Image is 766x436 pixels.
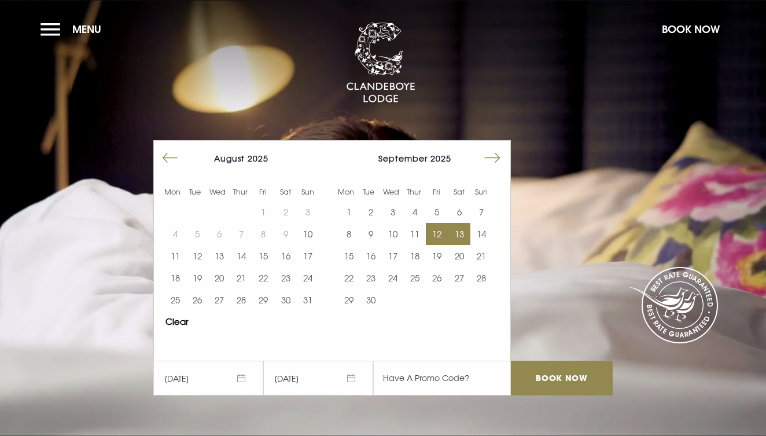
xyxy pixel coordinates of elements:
[153,361,263,395] span: [DATE]
[338,201,360,223] button: 1
[360,267,382,289] button: 23
[426,245,448,267] td: Choose Friday, September 19, 2025 as your end date.
[360,223,382,245] td: Choose Tuesday, September 9, 2025 as your end date.
[186,267,208,289] button: 19
[338,223,360,245] button: 8
[164,289,186,311] button: 25
[470,223,492,245] td: Choose Sunday, September 14, 2025 as your end date.
[338,289,360,311] button: 29
[40,17,107,42] button: Menu
[72,23,101,36] span: Menu
[208,267,230,289] button: 20
[470,245,492,267] button: 21
[252,267,274,289] button: 22
[448,267,470,289] td: Choose Saturday, September 27, 2025 as your end date.
[360,201,382,223] button: 2
[470,201,492,223] td: Choose Sunday, September 7, 2025 as your end date.
[252,289,274,311] td: Choose Friday, August 29, 2025 as your end date.
[404,267,426,289] td: Choose Thursday, September 25, 2025 as your end date.
[275,267,297,289] td: Choose Saturday, August 23, 2025 as your end date.
[448,201,470,223] button: 6
[297,289,319,311] td: Choose Sunday, August 31, 2025 as your end date.
[208,289,230,311] td: Choose Wednesday, August 27, 2025 as your end date.
[404,223,426,245] button: 11
[186,267,208,289] td: Choose Tuesday, August 19, 2025 as your end date.
[297,245,319,267] button: 17
[373,361,511,395] input: Have A Promo Code?
[297,245,319,267] td: Choose Sunday, August 17, 2025 as your end date.
[656,17,726,42] button: Book Now
[186,289,208,311] button: 26
[360,245,382,267] button: 16
[382,223,404,245] td: Choose Wednesday, September 10, 2025 as your end date.
[208,245,230,267] button: 13
[382,267,404,289] td: Choose Wednesday, September 24, 2025 as your end date.
[470,223,492,245] button: 14
[404,245,426,267] td: Choose Thursday, September 18, 2025 as your end date.
[230,267,252,289] button: 21
[382,201,404,223] td: Choose Wednesday, September 3, 2025 as your end date.
[297,267,319,289] button: 24
[214,153,245,163] span: August
[426,267,448,289] td: Choose Friday, September 26, 2025 as your end date.
[275,289,297,311] td: Choose Saturday, August 30, 2025 as your end date.
[481,147,503,169] button: Move forward to switch to the next month.
[230,245,252,267] button: 14
[426,223,448,245] td: Selected. Friday, September 12, 2025
[338,245,360,267] td: Choose Monday, September 15, 2025 as your end date.
[470,267,492,289] button: 28
[360,289,382,311] button: 30
[404,267,426,289] button: 25
[360,223,382,245] button: 9
[338,267,360,289] button: 22
[360,201,382,223] td: Choose Tuesday, September 2, 2025 as your end date.
[159,147,181,169] button: Move backward to switch to the previous month.
[186,289,208,311] td: Choose Tuesday, August 26, 2025 as your end date.
[448,267,470,289] button: 27
[186,245,208,267] td: Choose Tuesday, August 12, 2025 as your end date.
[404,223,426,245] td: Choose Thursday, September 11, 2025 as your end date.
[448,201,470,223] td: Choose Saturday, September 6, 2025 as your end date.
[360,245,382,267] td: Choose Tuesday, September 16, 2025 as your end date.
[252,245,274,267] button: 15
[275,245,297,267] button: 16
[470,201,492,223] button: 7
[404,245,426,267] button: 18
[297,223,319,245] td: Choose Sunday, August 10, 2025 as your end date.
[208,267,230,289] td: Choose Wednesday, August 20, 2025 as your end date.
[426,245,448,267] button: 19
[297,289,319,311] button: 31
[338,201,360,223] td: Choose Monday, September 1, 2025 as your end date.
[511,361,613,395] input: Book Now
[297,223,319,245] button: 10
[338,267,360,289] td: Choose Monday, September 22, 2025 as your end date.
[404,201,426,223] button: 4
[165,317,189,326] button: Clear
[470,267,492,289] td: Choose Sunday, September 28, 2025 as your end date.
[378,153,428,163] span: September
[426,201,448,223] td: Choose Friday, September 5, 2025 as your end date.
[382,201,404,223] button: 3
[208,245,230,267] td: Choose Wednesday, August 13, 2025 as your end date.
[448,223,470,245] button: 13
[297,267,319,289] td: Choose Sunday, August 24, 2025 as your end date.
[426,267,448,289] button: 26
[360,267,382,289] td: Choose Tuesday, September 23, 2025 as your end date.
[230,289,252,311] button: 28
[382,223,404,245] button: 10
[230,289,252,311] td: Choose Thursday, August 28, 2025 as your end date.
[382,267,404,289] button: 24
[275,267,297,289] button: 23
[263,361,373,395] span: [DATE]
[248,153,268,163] span: 2025
[448,245,470,267] td: Choose Saturday, September 20, 2025 as your end date.
[448,245,470,267] button: 20
[338,223,360,245] td: Choose Monday, September 8, 2025 as your end date.
[338,245,360,267] button: 15
[164,289,186,311] td: Choose Monday, August 25, 2025 as your end date.
[252,289,274,311] button: 29
[448,223,470,245] td: Choose Saturday, September 13, 2025 as your end date.
[275,245,297,267] td: Choose Saturday, August 16, 2025 as your end date.
[275,289,297,311] button: 30
[404,201,426,223] td: Choose Thursday, September 4, 2025 as your end date.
